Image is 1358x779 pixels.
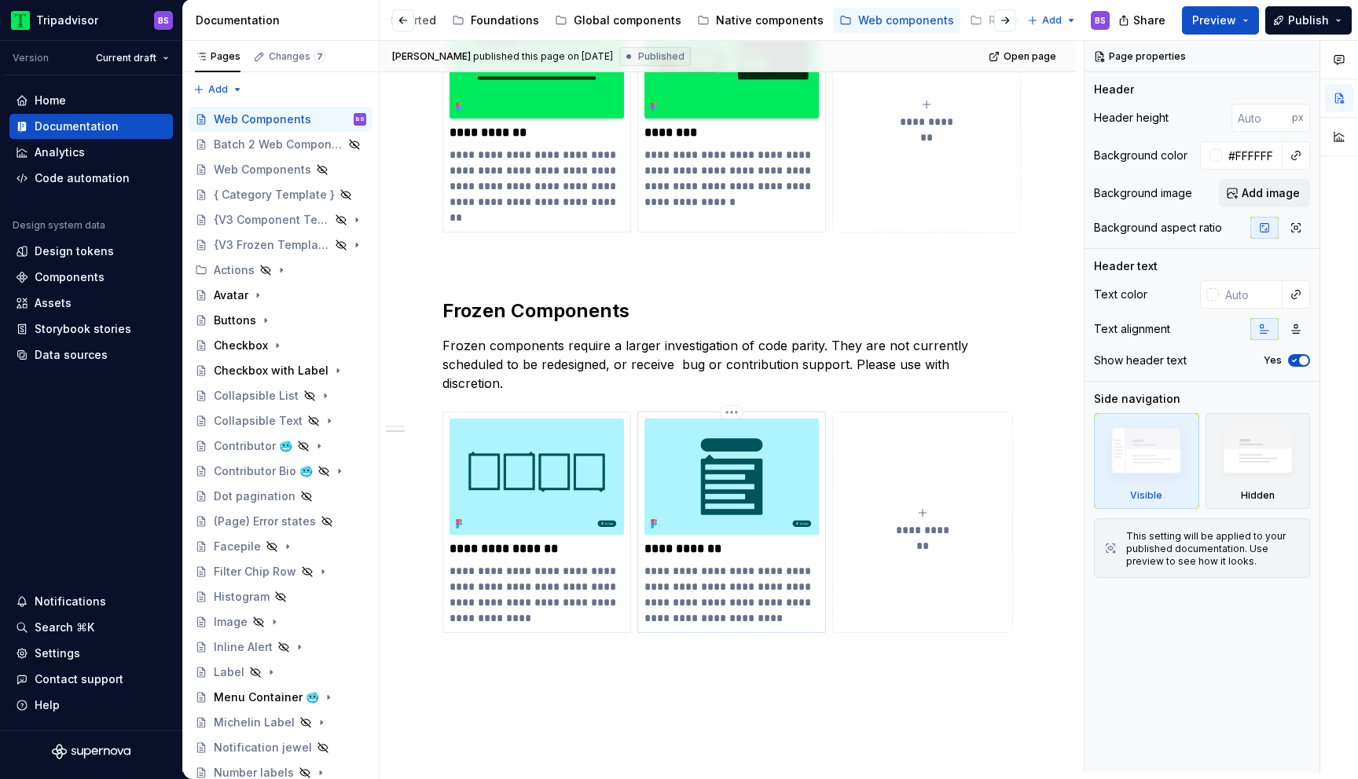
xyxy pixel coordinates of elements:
[833,8,960,33] a: Web components
[96,52,156,64] span: Current draft
[89,47,176,69] button: Current draft
[1094,258,1158,274] div: Header text
[450,419,624,535] img: 5959e47e-76a6-4504-9cdc-2710a06bd397.png
[189,107,373,132] a: Web ComponentsBS
[189,484,373,509] a: Dot pagination
[214,237,330,253] div: {V3 Frozen Template}
[214,438,292,454] div: Contributor 🥶
[9,265,173,290] a: Components
[185,5,815,36] div: Page tree
[214,262,255,278] div: Actions
[214,413,303,429] div: Collapsible Text
[214,564,296,580] div: Filter Chip Row
[35,646,80,661] div: Settings
[3,3,179,37] button: TripadvisorBS
[189,584,373,609] a: Histogram
[189,258,373,283] div: Actions
[214,589,270,605] div: Histogram
[13,52,49,64] div: Version
[214,388,299,404] div: Collapsible List
[9,239,173,264] a: Design tokens
[189,182,373,207] a: { Category Template }
[1094,220,1222,236] div: Background aspect ratio
[1094,185,1192,201] div: Background image
[9,589,173,614] button: Notifications
[214,514,316,529] div: (Page) Error states
[189,408,373,433] a: Collapsible Text
[35,671,123,687] div: Contact support
[35,620,94,635] div: Search ⌘K
[214,338,268,353] div: Checkbox
[1231,104,1292,132] input: Auto
[9,667,173,692] button: Contact support
[1094,148,1187,163] div: Background color
[1094,391,1180,407] div: Side navigation
[1110,6,1176,35] button: Share
[35,93,66,108] div: Home
[9,88,173,113] a: Home
[1192,13,1236,28] span: Preview
[214,740,312,755] div: Notification jewel
[471,13,539,28] div: Foundations
[214,187,335,203] div: { Category Template }
[1126,530,1300,568] div: This setting will be applied to your published documentation. Use preview to see how it looks.
[1264,354,1282,367] label: Yes
[1241,489,1275,502] div: Hidden
[1130,489,1162,502] div: Visible
[1242,185,1300,201] span: Add image
[189,710,373,735] a: Michelin Label
[214,614,248,630] div: Image
[442,336,1013,393] p: Frozen components require a larger investigation of code parity. They are not currently scheduled...
[1219,179,1310,207] button: Add image
[158,14,169,27] div: BS
[1094,413,1199,509] div: Visible
[9,316,173,342] a: Storybook stories
[442,298,1013,324] h2: Frozen Components
[189,660,373,685] a: Label
[35,170,130,186] div: Code automation
[189,635,373,660] a: Inline Alert
[1222,141,1283,170] input: Auto
[189,559,373,584] a: Filter Chip Row
[214,539,261,554] div: Facepile
[9,140,173,165] a: Analytics
[1182,6,1259,35] button: Preview
[189,333,373,358] a: Checkbox
[214,287,248,303] div: Avatar
[549,8,688,33] a: Global components
[35,269,105,285] div: Components
[189,157,373,182] a: Web Components
[1265,6,1352,35] button: Publish
[214,664,244,680] div: Label
[214,715,295,730] div: Michelin Label
[214,162,311,177] div: Web Components
[984,46,1063,68] a: Open page
[716,13,824,28] div: Native components
[189,685,373,710] a: Menu Container 🥶
[214,137,343,152] div: Batch 2 Web Components
[35,347,108,363] div: Data sources
[473,50,613,63] div: published this page on [DATE]
[214,313,256,328] div: Buttons
[13,219,105,232] div: Design system data
[214,689,319,705] div: Menu Container 🥶
[9,615,173,640] button: Search ⌘K
[691,8,830,33] a: Native components
[1094,110,1169,126] div: Header height
[269,50,326,63] div: Changes
[35,144,85,160] div: Analytics
[314,50,326,63] span: 7
[189,358,373,383] a: Checkbox with Label
[189,383,373,408] a: Collapsible List
[356,112,365,127] div: BS
[35,321,131,337] div: Storybook stories
[644,419,819,535] img: 89fb875a-22fa-4bad-842c-ee148fc61a30.png
[35,594,106,609] div: Notifications
[9,641,173,666] a: Settings
[1094,353,1187,368] div: Show header text
[1094,287,1147,302] div: Text color
[214,363,328,379] div: Checkbox with Label
[196,13,373,28] div: Documentation
[446,8,545,33] a: Foundations
[189,609,373,635] a: Image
